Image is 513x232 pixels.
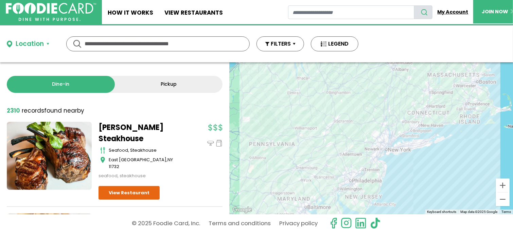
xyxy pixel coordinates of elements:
div: Location [16,39,44,49]
a: Kyma [99,214,183,225]
a: [PERSON_NAME] Steakhouse [99,122,183,144]
div: , [109,156,183,170]
img: linkedin.svg [355,217,367,229]
div: found nearby [7,106,84,115]
img: Google [231,205,253,214]
button: Keyboard shortcuts [427,210,456,214]
span: Map data ©2025 Google [460,210,497,214]
span: NY [167,156,173,163]
button: FILTERS [256,36,304,51]
span: 11732 [109,163,119,170]
input: restaurant search [288,5,414,19]
span: records [22,106,44,115]
img: map_icon.svg [100,156,105,163]
img: FoodieCard; Eat, Drink, Save, Donate [6,3,96,21]
a: Privacy policy [280,217,318,229]
div: seafood, steakhouse [109,147,183,154]
img: tiktok.svg [370,217,381,229]
button: Location [7,39,49,49]
button: Zoom in [496,179,510,192]
a: Terms [501,210,511,214]
p: © 2025 Foodie Card, Inc. [132,217,200,229]
strong: 2310 [7,106,20,115]
a: View Restaurant [99,186,160,200]
button: LEGEND [311,36,358,51]
a: Pickup [115,76,223,93]
button: search [414,5,432,19]
img: cutlery_icon.svg [100,147,105,154]
span: East [GEOGRAPHIC_DATA] [109,156,166,163]
a: Terms and conditions [209,217,271,229]
img: pickup_icon.svg [216,140,223,147]
div: seafood, steakhouse [99,172,183,179]
a: Dine-in [7,76,115,93]
a: My Account [432,5,473,19]
a: Open this area in Google Maps (opens a new window) [231,205,253,214]
button: Zoom out [496,193,510,206]
svg: check us out on facebook [328,217,339,229]
img: dinein_icon.svg [207,140,214,147]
